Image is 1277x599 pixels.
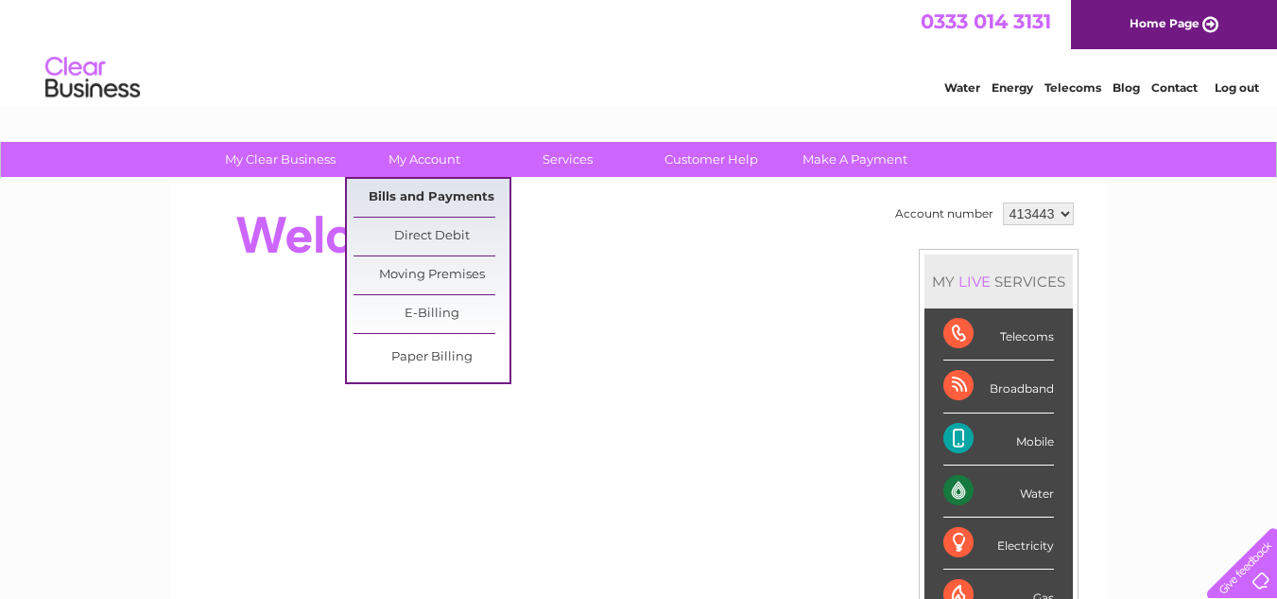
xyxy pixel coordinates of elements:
div: MY SERVICES [924,255,1073,308]
a: Moving Premises [354,256,509,294]
img: logo.png [44,49,141,107]
a: Contact [1151,80,1198,95]
a: Paper Billing [354,339,509,377]
a: E-Billing [354,295,509,333]
td: Account number [890,198,998,230]
a: My Account [346,142,502,177]
a: Log out [1215,80,1259,95]
a: Make A Payment [777,142,933,177]
div: Mobile [943,414,1054,466]
a: Services [490,142,646,177]
a: Water [944,80,980,95]
div: Clear Business is a trading name of Verastar Limited (registered in [GEOGRAPHIC_DATA] No. 3667643... [193,10,1086,92]
a: Customer Help [633,142,789,177]
a: Bills and Payments [354,179,509,217]
a: Energy [992,80,1033,95]
a: Direct Debit [354,218,509,255]
a: 0333 014 3131 [921,9,1051,33]
div: Electricity [943,518,1054,570]
a: My Clear Business [202,142,358,177]
a: Telecoms [1044,80,1101,95]
div: Telecoms [943,308,1054,361]
a: Blog [1113,80,1140,95]
div: Broadband [943,361,1054,413]
div: Water [943,466,1054,518]
div: LIVE [955,273,994,291]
